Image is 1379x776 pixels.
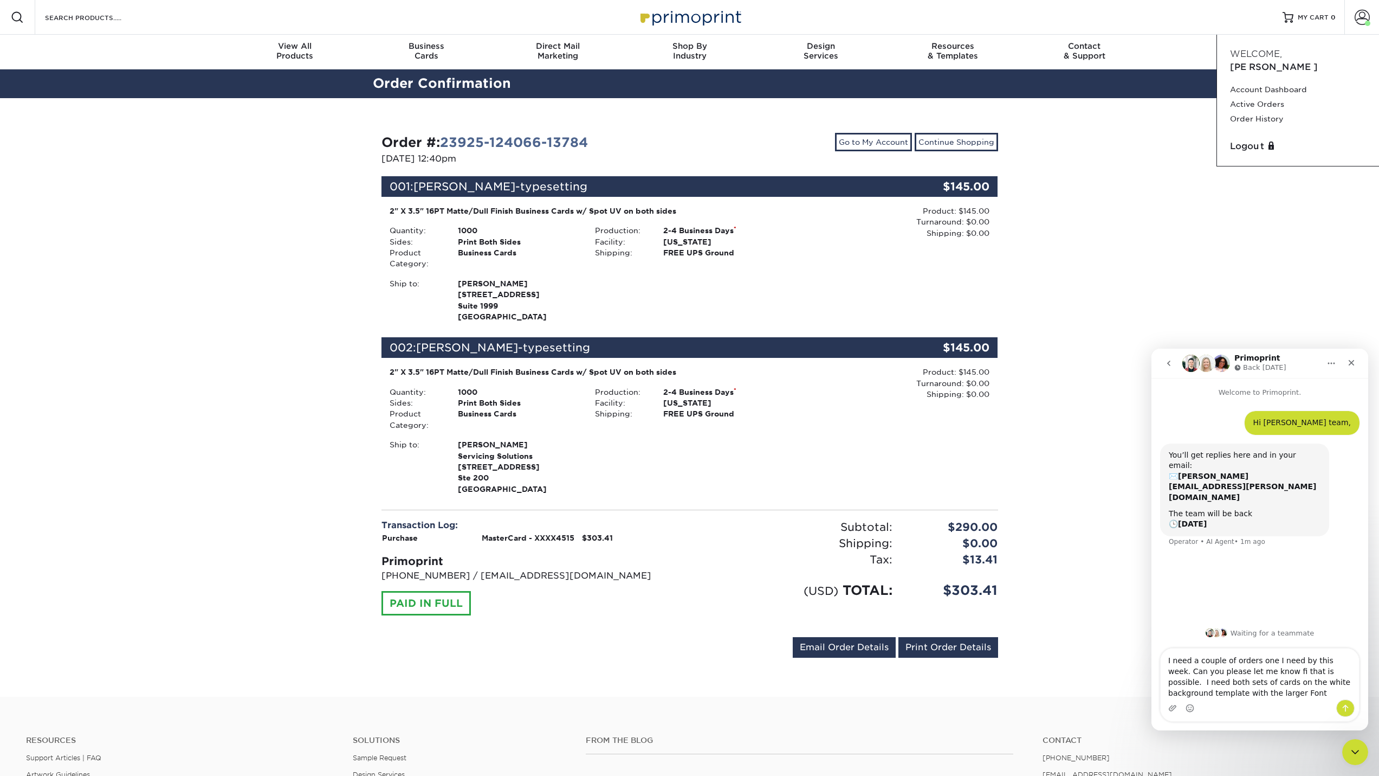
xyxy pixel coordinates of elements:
[229,41,361,51] span: View All
[381,397,450,408] div: Sides:
[381,225,450,236] div: Quantity:
[450,247,587,270] div: Business Cards
[458,278,579,289] span: [PERSON_NAME]
[1043,736,1353,745] a: Contact
[792,206,989,239] div: Product: $145.00 Turnaround: $0.00 Shipping: $0.00
[690,519,901,535] div: Subtotal:
[1043,754,1110,762] a: [PHONE_NUMBER]
[1151,349,1368,730] iframe: Intercom live chat
[360,35,492,69] a: BusinessCards
[492,35,624,69] a: Direct MailMarketing
[587,236,655,247] div: Facility:
[582,534,613,542] strong: $303.41
[655,397,792,408] div: [US_STATE]
[365,74,1015,94] h2: Order Confirmation
[792,367,989,400] div: Product: $145.00 Turnaround: $0.00 Shipping: $0.00
[492,41,624,51] span: Direct Mail
[587,225,655,236] div: Production:
[381,152,682,165] p: [DATE] 12:40pm
[381,408,450,431] div: Product Category:
[458,278,579,321] strong: [GEOGRAPHIC_DATA]
[381,247,450,270] div: Product Category:
[901,581,1006,600] div: $303.41
[901,535,1006,551] div: $0.00
[587,397,655,408] div: Facility:
[1230,140,1366,153] a: Logout
[450,387,587,397] div: 1000
[1298,13,1329,22] span: MY CART
[1331,14,1336,21] span: 0
[413,180,587,193] span: [PERSON_NAME]-typesetting
[655,225,792,236] div: 2-4 Business Days
[450,408,587,431] div: Business Cards
[1342,739,1368,765] iframe: Intercom live chat
[458,300,579,311] span: Suite 1999
[381,519,682,532] div: Transaction Log:
[353,754,406,762] a: Sample Request
[1230,112,1366,126] a: Order History
[440,134,588,150] a: 23925-124066-13784
[655,387,792,397] div: 2-4 Business Days
[458,472,579,483] span: Ste 200
[624,35,755,69] a: Shop ByIndustry
[1019,35,1150,69] a: Contact& Support
[1230,62,1318,72] span: [PERSON_NAME]
[381,553,682,569] div: Primoprint
[381,236,450,247] div: Sides:
[690,535,901,551] div: Shipping:
[390,206,785,216] div: 2" X 3.5" 16PT Matte/Dull Finish Business Cards w/ Spot UV on both sides
[381,439,450,495] div: Ship to:
[636,5,744,29] img: Primoprint
[587,247,655,258] div: Shipping:
[382,534,418,542] strong: Purchase
[755,41,887,61] div: Services
[1230,49,1282,59] span: Welcome,
[360,41,492,61] div: Cards
[1019,41,1150,61] div: & Support
[655,408,792,419] div: FREE UPS Ground
[458,439,579,493] strong: [GEOGRAPHIC_DATA]
[458,439,579,450] span: [PERSON_NAME]
[887,41,1019,51] span: Resources
[690,551,901,568] div: Tax:
[624,41,755,51] span: Shop By
[898,637,998,658] a: Print Order Details
[381,387,450,397] div: Quantity:
[624,41,755,61] div: Industry
[381,278,450,323] div: Ship to:
[381,134,588,150] strong: Order #:
[586,736,1014,745] h4: From the Blog
[390,367,785,377] div: 2" X 3.5" 16PT Matte/Dull Finish Business Cards w/ Spot UV on both sides
[229,35,361,69] a: View AllProducts
[835,133,912,151] a: Go to My Account
[450,397,587,408] div: Print Both Sides
[1019,41,1150,51] span: Contact
[360,41,492,51] span: Business
[895,176,998,197] div: $145.00
[44,11,150,24] input: SEARCH PRODUCTS.....
[655,247,792,258] div: FREE UPS Ground
[381,176,895,197] div: 001:
[416,341,590,354] span: [PERSON_NAME]-typesetting
[587,387,655,397] div: Production:
[887,35,1019,69] a: Resources& Templates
